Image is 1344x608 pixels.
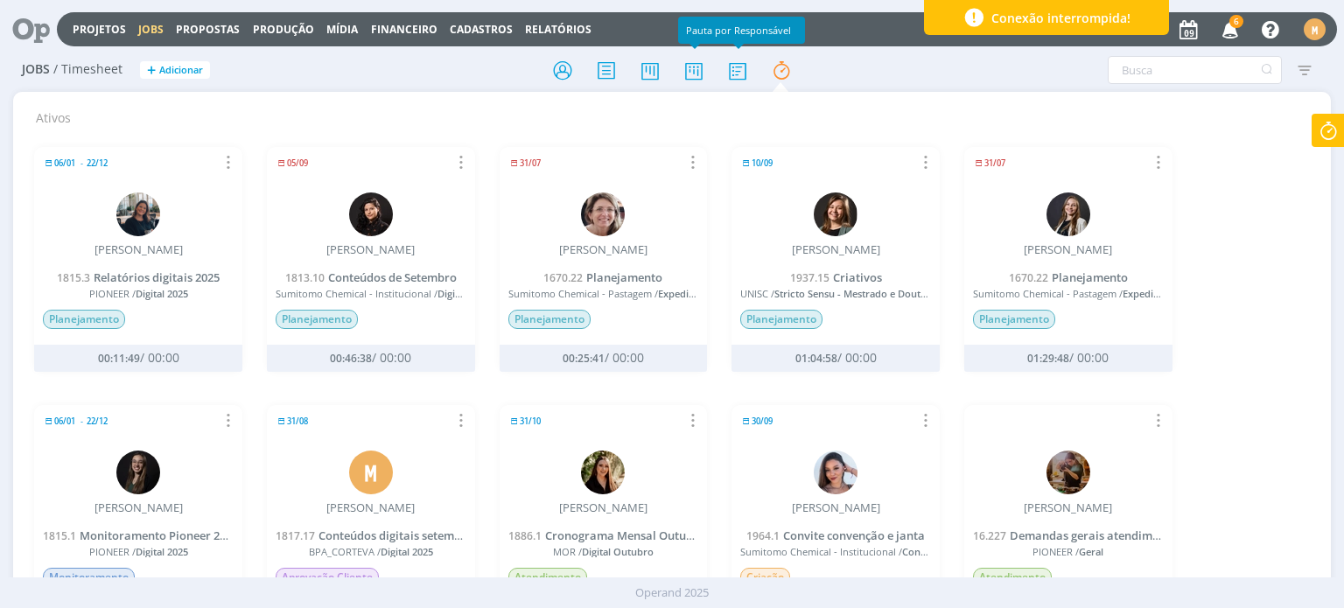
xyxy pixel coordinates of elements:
[57,270,90,285] span: 1815.3
[116,451,160,494] img: N
[98,351,140,366] span: 00:11:49
[116,192,160,236] img: M
[783,528,925,543] span: Convite convenção e janta
[984,159,1005,167] span: 31/07
[792,243,880,257] div: [PERSON_NAME]
[991,9,1130,27] span: Conexão interrompida!
[318,528,473,543] span: Conteúdos digitais setembro
[1009,270,1048,285] span: 1670.22
[94,269,220,285] span: Relatórios digitais 2025
[543,270,583,285] span: 1670.22
[1052,269,1128,285] span: Planejamento
[771,351,901,366] div: / 00:00
[973,288,1164,299] span: Sumitomo Chemical - Pastagem /
[73,351,204,366] div: / 00:00
[87,159,108,167] span: 22/12
[381,545,433,558] span: Digital 2025
[53,62,122,77] span: / Timesheet
[774,287,976,300] span: Stricto Sensu - Mestrado e Doutorado 25/26
[43,528,76,543] span: 1815.1
[538,351,668,366] div: / 00:00
[133,23,169,37] button: Jobs
[326,22,358,37] a: Mídia
[508,528,542,543] span: 1886.1
[248,23,319,37] button: Produção
[1079,545,1103,558] span: Geral
[581,192,625,236] img: A
[80,417,83,425] span: -
[80,159,83,167] span: -
[559,243,647,257] div: [PERSON_NAME]
[136,545,188,558] span: Digital 2025
[973,546,1164,557] span: PIONEER /
[1304,18,1326,40] div: M
[973,568,1052,587] span: Atendimento
[1024,243,1112,257] div: [PERSON_NAME]
[94,501,183,515] div: [PERSON_NAME]
[140,61,210,80] button: +Adicionar
[326,501,415,515] div: [PERSON_NAME]
[73,22,126,37] a: Projetos
[973,528,1006,543] span: 16.227
[792,501,880,515] div: [PERSON_NAME]
[321,23,363,37] button: Mídia
[740,310,822,329] span: Planejamento
[22,62,50,77] span: Jobs
[328,269,457,285] span: Conteúdos de Setembro
[287,159,308,167] span: 05/09
[1123,287,1252,300] span: Expedição da Produtividade
[520,417,541,425] span: 31/10
[973,310,1055,329] span: Planejamento
[581,451,625,494] img: C
[43,310,125,329] span: Planejamento
[276,288,466,299] span: Sumitomo Chemical - Institucional /
[1229,15,1243,28] span: 6
[94,243,183,257] div: [PERSON_NAME]
[795,351,837,366] span: 01:04:58
[520,159,541,167] span: 31/07
[563,351,605,366] span: 00:25:41
[285,270,325,285] span: 1813.10
[67,23,131,37] button: Projetos
[276,568,379,587] span: Aprovação Cliente
[1211,14,1247,45] button: 6
[520,23,597,37] button: Relatórios
[740,288,931,299] span: UNISC /
[87,417,108,425] span: 22/12
[276,528,315,543] span: 1817.17
[1009,269,1128,285] a: 1670.22Planejamento
[658,287,787,300] span: Expedição da Produtividade
[1046,192,1090,236] img: L
[678,17,799,44] div: Pauta por Responsável
[1010,528,1221,543] span: Demandas gerais atendimento Pioneer
[349,192,393,236] img: L
[36,99,1321,126] h2: Ativos
[746,528,925,543] a: 1964.1Convite convenção e janta
[752,159,773,167] span: 10/09
[508,546,699,557] span: MOR /
[508,568,587,587] span: Atendimento
[508,310,591,329] span: Planejamento
[54,159,75,167] span: 06/01
[525,22,591,37] a: Relatórios
[746,528,780,543] span: 1964.1
[371,22,437,37] a: Financeiro
[57,269,220,285] a: 1815.3Relatórios digitais 2025
[138,22,164,37] a: Jobs
[159,65,203,76] span: Adicionar
[1024,501,1112,515] div: [PERSON_NAME]
[437,287,466,300] span: Digital
[508,288,699,299] span: Sumitomo Chemical - Pastagem /
[740,546,931,557] span: Sumitomo Chemical - Institucional /
[330,351,372,366] span: 00:46:38
[1003,351,1133,366] div: / 00:00
[790,269,882,285] a: 1937.15Criativos
[973,528,1221,543] a: 16.227Demandas gerais atendimento Pioneer
[582,545,654,558] span: Digital Outubro
[545,528,705,543] span: Cronograma Mensal Outubro
[450,22,513,37] span: Cadastros
[586,269,662,285] span: Planejamento
[349,451,393,494] div: M
[790,270,829,285] span: 1937.15
[833,269,882,285] span: Criativos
